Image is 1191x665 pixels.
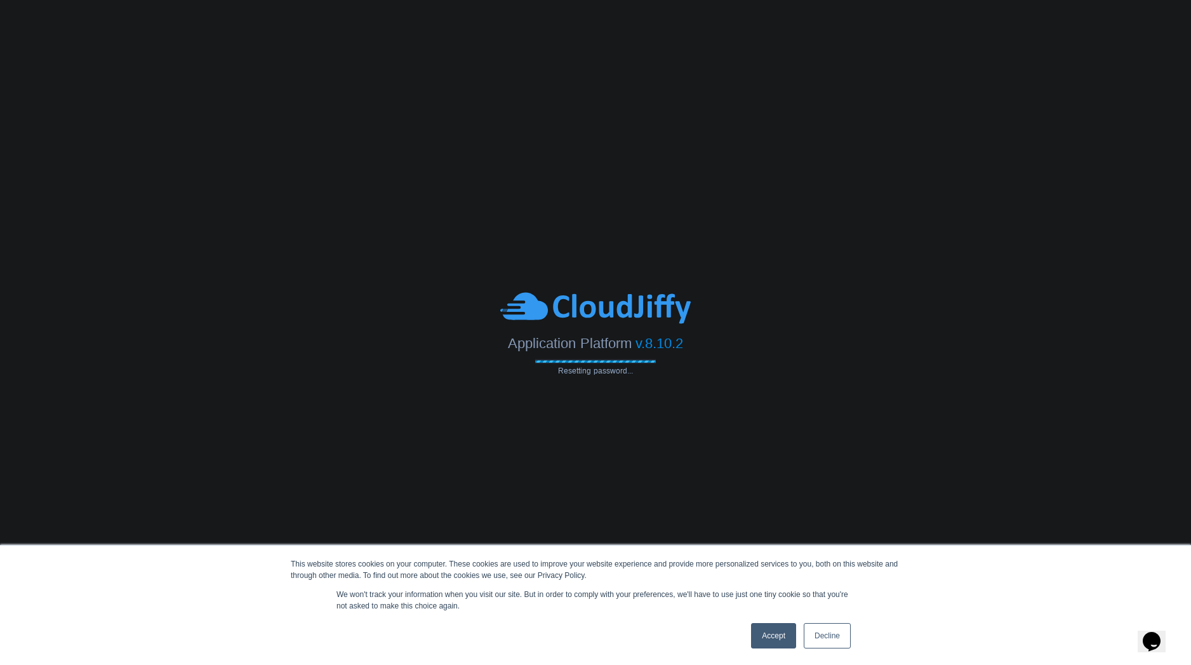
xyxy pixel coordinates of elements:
[635,335,683,351] span: v.8.10.2
[1138,614,1178,652] iframe: chat widget
[751,623,796,648] a: Accept
[336,589,855,612] p: We won't track your information when you visit our site. But in order to comply with your prefere...
[291,558,900,581] div: This website stores cookies on your computer. These cookies are used to improve your website expe...
[500,290,691,325] img: CloudJiffy-Blue.svg
[804,623,851,648] a: Decline
[535,366,656,375] span: Resetting password...
[508,335,631,351] span: Application Platform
